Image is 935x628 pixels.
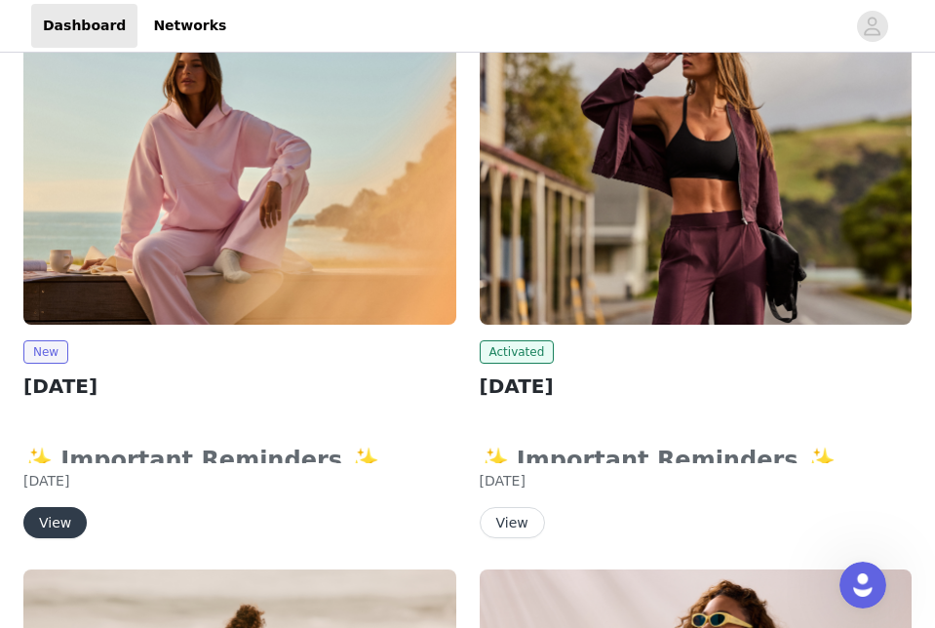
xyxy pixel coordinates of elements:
h2: [DATE] [23,372,456,401]
button: View [23,507,87,538]
span: [DATE] [480,473,526,489]
a: Networks [141,4,238,48]
button: View [480,507,545,538]
span: [DATE] [23,473,69,489]
span: New [23,340,68,364]
span: Activated [480,340,555,364]
a: View [23,516,87,530]
iframe: Intercom live chat [839,562,886,608]
a: Dashboard [31,4,137,48]
div: avatar [863,11,881,42]
strong: ✨ Important Reminders ✨ [23,447,392,474]
strong: ✨ Important Reminders ✨ [480,447,848,474]
h2: [DATE] [480,372,913,401]
a: View [480,516,545,530]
